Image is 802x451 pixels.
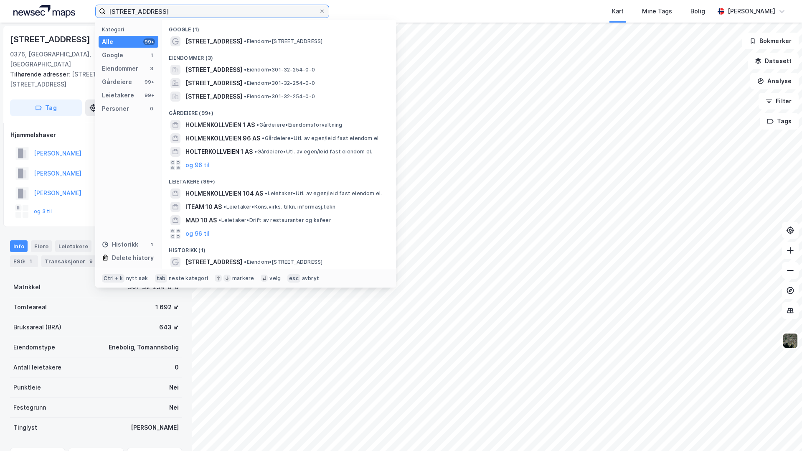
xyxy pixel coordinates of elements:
button: Analyse [750,73,799,89]
span: Eiendom • 301-32-254-0-0 [244,66,315,73]
div: Kontrollprogram for chat [760,411,802,451]
div: Leietakere (99+) [162,172,396,187]
button: Filter [759,93,799,110]
div: Tinglyst [13,423,37,433]
img: 9k= [782,333,798,349]
div: 99+ [143,79,155,85]
button: Tags [760,113,799,130]
span: HOLMENKOLLVEIEN 96 AS [185,133,260,143]
div: avbryt [302,275,319,282]
div: [STREET_ADDRESS] [10,33,92,46]
input: Søk på adresse, matrikkel, gårdeiere, leietakere eller personer [106,5,319,18]
span: • [265,190,267,196]
span: HOLMENKOLLVEIEN 104 AS [185,189,263,199]
div: [PERSON_NAME] [728,6,775,16]
div: Datasett [95,240,126,252]
span: Leietaker • Kons.virks. tilkn. informasj.tekn. [223,204,337,210]
span: HOLTERKOLLVEIEN 1 AS [185,147,253,157]
button: Datasett [748,53,799,69]
div: velg [269,275,281,282]
button: Bokmerker [742,33,799,49]
span: [STREET_ADDRESS] [185,92,242,102]
div: Nei [169,382,179,392]
span: [STREET_ADDRESS] [185,78,242,88]
div: 1 [148,52,155,59]
div: [PERSON_NAME] [131,423,179,433]
div: Nei [169,403,179,413]
span: • [223,204,226,210]
div: Ctrl + k [102,274,124,283]
span: • [244,80,246,86]
span: • [256,122,259,128]
div: Festegrunn [13,403,46,413]
span: Gårdeiere • Eiendomsforvaltning [256,122,342,128]
div: Google (1) [162,20,396,35]
div: neste kategori [169,275,208,282]
div: 9 [87,257,95,265]
button: og 96 til [185,229,210,239]
span: Gårdeiere • Utl. av egen/leid fast eiendom el. [254,148,372,155]
span: Gårdeiere • Utl. av egen/leid fast eiendom el. [262,135,380,142]
div: Gårdeiere (99+) [162,103,396,118]
div: 3 [148,65,155,72]
div: Hjemmelshaver [10,130,182,140]
div: Tomteareal [13,302,47,312]
div: Eiendommer [102,64,138,74]
div: 99+ [143,38,155,45]
div: Historikk [102,240,138,250]
div: Kategori [102,26,158,33]
div: markere [232,275,254,282]
span: Leietaker • Drift av restauranter og kafeer [218,217,331,224]
div: Gårdeiere [102,77,132,87]
div: Punktleie [13,382,41,392]
span: Tilhørende adresser: [10,71,72,78]
span: Eiendom • 301-32-254-0-0 [244,93,315,100]
div: Historikk (1) [162,240,396,255]
iframe: Chat Widget [760,411,802,451]
span: • [244,66,246,73]
span: MAD 10 AS [185,215,217,225]
div: tab [155,274,168,283]
div: 1 692 ㎡ [155,302,179,312]
span: [STREET_ADDRESS] [185,257,242,267]
div: Leietakere [55,240,91,252]
div: 1 [148,241,155,248]
span: • [262,135,264,141]
div: 1 [26,257,35,265]
div: 0 [148,105,155,112]
span: Eiendom • 301-32-254-0-0 [244,80,315,87]
div: esc [287,274,300,283]
div: [STREET_ADDRESS], [STREET_ADDRESS] [10,69,175,89]
div: Matrikkel [13,282,41,292]
div: Kart [612,6,624,16]
div: Eiere [31,240,52,252]
div: Transaksjoner [41,255,99,267]
span: • [218,217,221,223]
div: Mine Tags [642,6,672,16]
div: nytt søk [126,275,148,282]
div: Personer [102,104,129,114]
span: • [244,259,246,265]
span: • [254,148,257,155]
div: 643 ㎡ [159,322,179,332]
div: 99+ [143,92,155,99]
span: [STREET_ADDRESS] [185,65,242,75]
span: • [244,93,246,99]
button: og 96 til [185,160,210,170]
div: Bruksareal (BRA) [13,322,61,332]
div: Eiendomstype [13,342,55,352]
div: Google [102,50,123,60]
div: Bolig [690,6,705,16]
span: Eiendom • [STREET_ADDRESS] [244,259,322,265]
div: Eiendommer (3) [162,48,396,63]
img: logo.a4113a55bc3d86da70a041830d287a7e.svg [13,5,75,18]
div: Leietakere [102,90,134,100]
div: 0 [175,362,179,372]
div: Antall leietakere [13,362,61,372]
div: 0376, [GEOGRAPHIC_DATA], [GEOGRAPHIC_DATA] [10,49,117,69]
div: ESG [10,255,38,267]
span: Leietaker • Utl. av egen/leid fast eiendom el. [265,190,382,197]
div: Delete history [112,253,154,263]
button: Tag [10,99,82,116]
div: Alle [102,37,113,47]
